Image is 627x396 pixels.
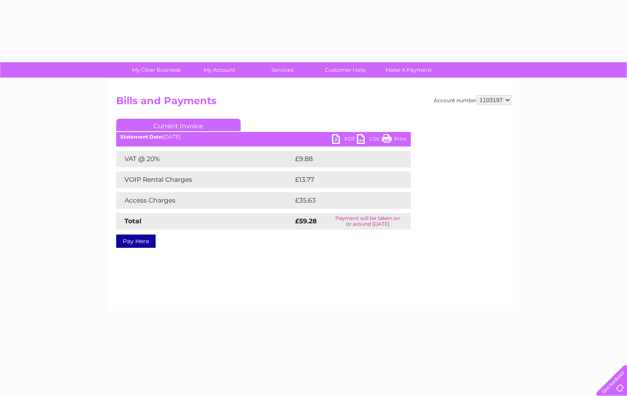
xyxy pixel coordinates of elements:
td: Access Charges [116,192,293,209]
a: My Account [185,62,254,78]
strong: Total [124,217,142,225]
div: [DATE] [116,134,411,140]
div: Account number [434,95,511,105]
td: £9.88 [293,151,392,167]
a: My Clear Business [122,62,190,78]
a: PDF [332,134,357,146]
b: Statement Date: [120,134,163,140]
a: Customer Help [311,62,380,78]
a: Make A Payment [374,62,443,78]
td: VOIP Rental Charges [116,171,293,188]
a: Current Invoice [116,119,241,131]
a: Pay Here [116,235,156,248]
td: £35.63 [293,192,394,209]
a: Print [382,134,407,146]
strong: £59.28 [295,217,317,225]
td: VAT @ 20% [116,151,293,167]
a: CSV [357,134,382,146]
td: £13.77 [293,171,393,188]
h2: Bills and Payments [116,95,511,111]
td: Payment will be taken on or around [DATE] [325,213,411,230]
a: Services [248,62,317,78]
